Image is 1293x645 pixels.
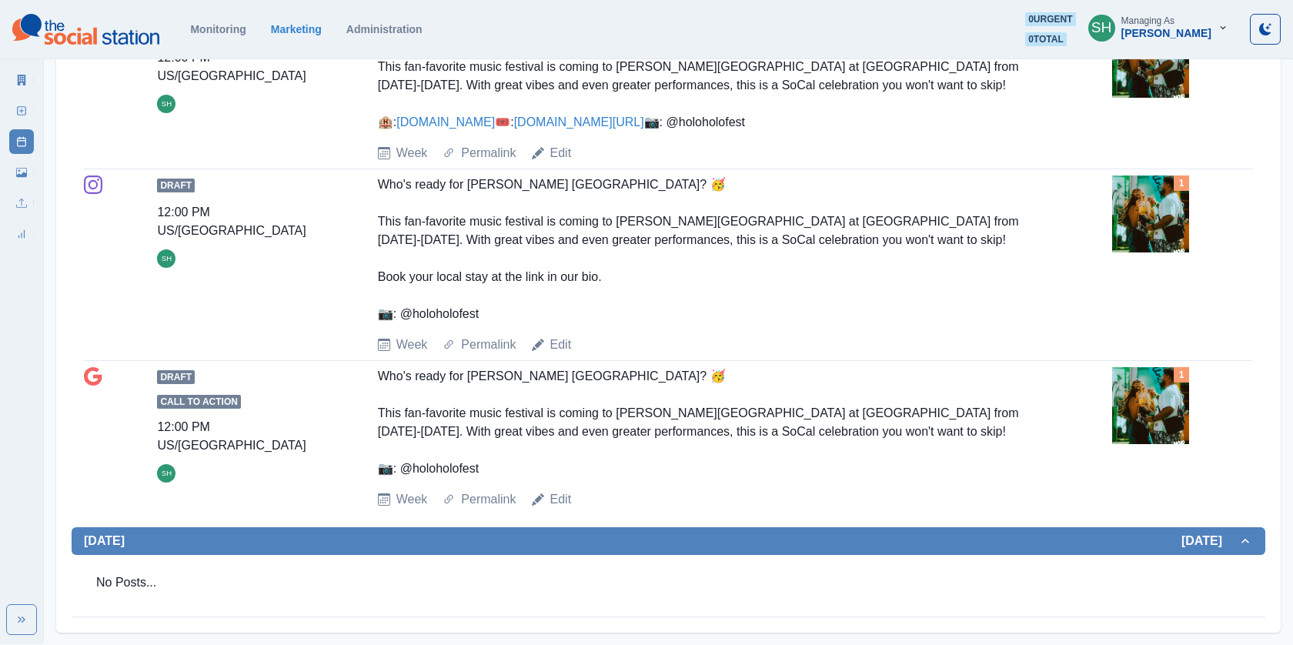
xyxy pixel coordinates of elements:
img: f3wz3qtuogjockjwksx4 [1112,21,1189,98]
div: Managing As [1121,15,1174,26]
span: 0 urgent [1025,12,1075,26]
div: 12:00 PM US/[GEOGRAPHIC_DATA] [157,48,306,85]
a: Edit [550,336,572,354]
img: logoTextSVG.62801f218bc96a9b266caa72a09eb111.svg [12,14,159,45]
span: Draft [157,179,195,192]
a: Marketing [271,23,322,35]
h2: [DATE] [84,533,125,548]
a: Administration [346,23,423,35]
div: Who's ready for [PERSON_NAME] [GEOGRAPHIC_DATA]? 🥳 This fan-favorite music festival is coming to ... [378,21,1033,132]
a: Review Summary [9,222,34,246]
a: New Post [9,99,34,123]
button: Toggle Mode [1250,14,1281,45]
div: Total Media Attached [1174,175,1189,191]
div: [DATE][DATE] [72,555,1265,617]
span: Draft [157,370,195,384]
a: Week [396,336,428,354]
div: Sara Haas [162,95,172,113]
a: Marketing Summary [9,68,34,92]
a: Permalink [461,144,516,162]
div: [PERSON_NAME] [1121,27,1211,40]
div: Total Media Attached [1174,367,1189,383]
a: Week [396,490,428,509]
div: 12:00 PM US/[GEOGRAPHIC_DATA] [157,418,306,455]
a: Post Schedule [9,129,34,154]
button: [DATE][DATE] [72,527,1265,555]
a: Week [396,144,428,162]
a: [DOMAIN_NAME] [396,115,495,129]
a: Permalink [461,490,516,509]
a: Media Library [9,160,34,185]
h2: [DATE] [1181,533,1238,548]
span: 0 total [1025,32,1067,46]
div: 12:00 PM US/[GEOGRAPHIC_DATA] [157,203,306,240]
a: Edit [550,490,572,509]
a: Monitoring [190,23,246,35]
div: Who's ready for [PERSON_NAME] [GEOGRAPHIC_DATA]? 🥳 This fan-favorite music festival is coming to ... [378,367,1033,478]
div: Sara Haas [1091,9,1112,46]
div: No Posts... [84,561,1253,604]
img: f3wz3qtuogjockjwksx4 [1112,367,1189,444]
a: Uploads [9,191,34,216]
a: Permalink [461,336,516,354]
div: Sara Haas [162,249,172,268]
div: [DATE][DATE] [72,8,1265,527]
span: Call to Action [157,395,240,409]
div: Sara Haas [162,464,172,483]
button: Managing As[PERSON_NAME] [1076,12,1241,43]
a: Edit [550,144,572,162]
div: Who's ready for [PERSON_NAME] [GEOGRAPHIC_DATA]? 🥳 This fan-favorite music festival is coming to ... [378,175,1033,323]
a: [DOMAIN_NAME][URL] [514,115,644,129]
button: Expand [6,604,37,635]
img: f3wz3qtuogjockjwksx4 [1112,175,1189,252]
